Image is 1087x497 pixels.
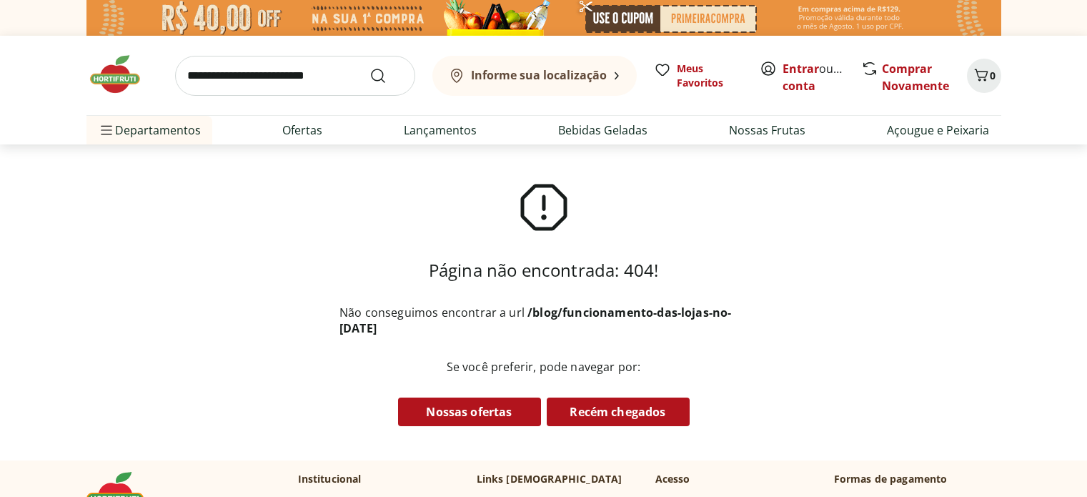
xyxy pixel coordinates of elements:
[783,61,861,94] a: Criar conta
[432,56,637,96] button: Informe sua localização
[654,61,743,90] a: Meus Favoritos
[477,472,622,486] p: Links [DEMOGRAPHIC_DATA]
[783,61,819,77] a: Entrar
[783,60,846,94] span: ou
[339,305,731,336] b: /blog/funcionamento-das-lojas-no-[DATE]
[882,61,949,94] a: Comprar Novamente
[282,122,322,139] a: Ofertas
[990,69,996,82] span: 0
[339,359,748,375] p: Se você preferir, pode navegar por:
[547,398,690,426] a: Recém chegados
[86,53,158,96] img: Hortifruti
[339,305,748,336] p: Não conseguimos encontrar a url
[471,67,607,83] b: Informe sua localização
[429,259,658,282] h3: Página não encontrada: 404!
[98,113,115,147] button: Menu
[369,67,404,84] button: Submit Search
[175,56,415,96] input: search
[98,113,201,147] span: Departamentos
[834,472,1001,486] p: Formas de pagamento
[729,122,805,139] a: Nossas Frutas
[655,472,690,486] p: Acesso
[298,472,362,486] p: Institucional
[558,122,647,139] a: Bebidas Geladas
[398,398,541,426] a: Nossas ofertas
[677,61,743,90] span: Meus Favoritos
[967,59,1001,93] button: Carrinho
[404,122,477,139] a: Lançamentos
[887,122,989,139] a: Açougue e Peixaria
